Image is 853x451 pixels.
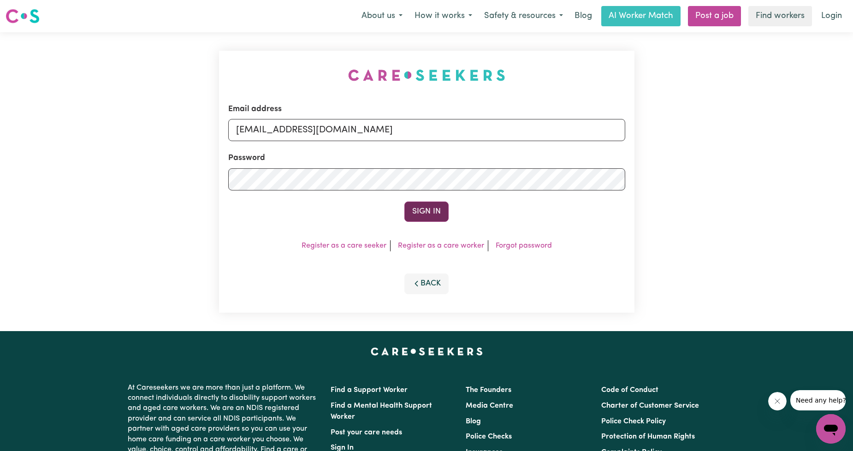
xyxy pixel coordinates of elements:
[6,8,40,24] img: Careseekers logo
[601,402,699,409] a: Charter of Customer Service
[331,402,432,421] a: Find a Mental Health Support Worker
[404,273,449,294] button: Back
[768,392,787,410] iframe: Close message
[302,242,386,249] a: Register as a care seeker
[409,6,478,26] button: How it works
[601,433,695,440] a: Protection of Human Rights
[601,6,681,26] a: AI Worker Match
[601,418,666,425] a: Police Check Policy
[6,6,40,27] a: Careseekers logo
[688,6,741,26] a: Post a job
[228,152,265,164] label: Password
[601,386,658,394] a: Code of Conduct
[569,6,598,26] a: Blog
[466,386,511,394] a: The Founders
[404,202,449,222] button: Sign In
[478,6,569,26] button: Safety & resources
[398,242,484,249] a: Register as a care worker
[331,386,408,394] a: Find a Support Worker
[228,119,625,141] input: Email address
[466,418,481,425] a: Blog
[496,242,552,249] a: Forgot password
[466,433,512,440] a: Police Checks
[748,6,812,26] a: Find workers
[371,348,483,355] a: Careseekers home page
[228,103,282,115] label: Email address
[355,6,409,26] button: About us
[816,6,847,26] a: Login
[790,390,846,410] iframe: Message from company
[466,402,513,409] a: Media Centre
[816,414,846,444] iframe: Button to launch messaging window
[6,6,56,14] span: Need any help?
[331,429,402,436] a: Post your care needs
